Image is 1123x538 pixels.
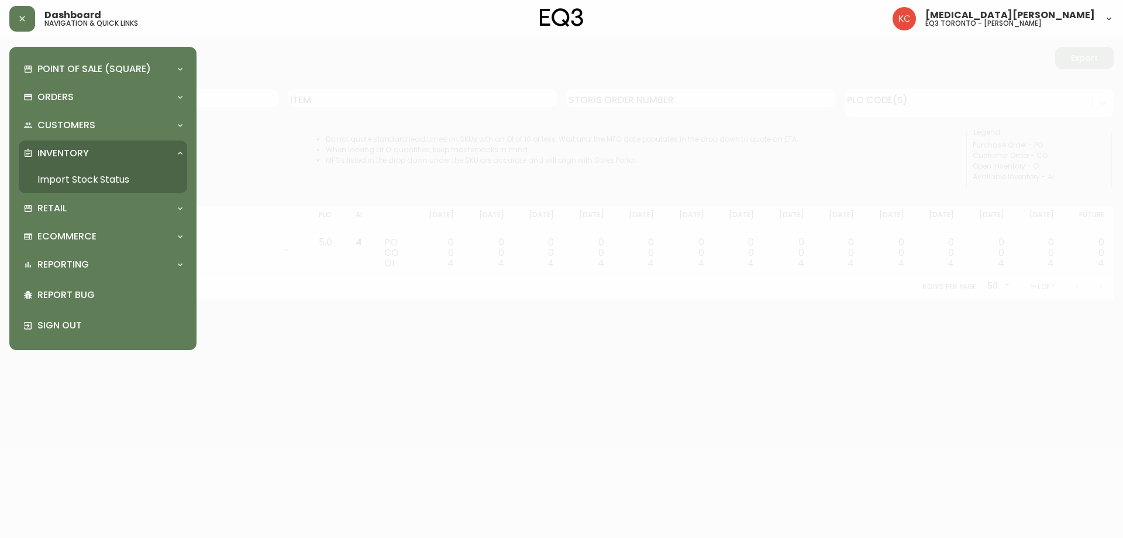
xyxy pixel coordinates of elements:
img: 6487344ffbf0e7f3b216948508909409 [893,7,916,30]
span: Dashboard [44,11,101,20]
div: Sign Out [19,310,187,341]
div: Retail [19,196,187,221]
span: [MEDICAL_DATA][PERSON_NAME] [925,11,1095,20]
div: Customers [19,112,187,138]
p: Reporting [37,258,89,271]
div: Orders [19,84,187,110]
p: Report Bug [37,289,182,301]
h5: eq3 toronto - [PERSON_NAME] [925,20,1042,27]
div: Ecommerce [19,224,187,249]
div: Point of Sale (Square) [19,56,187,82]
p: Inventory [37,147,89,160]
p: Ecommerce [37,230,97,243]
p: Orders [37,91,74,104]
div: Inventory [19,141,187,166]
h5: navigation & quick links [44,20,138,27]
p: Retail [37,202,67,215]
div: Reporting [19,252,187,277]
a: Import Stock Status [19,166,187,193]
img: logo [540,8,583,27]
p: Customers [37,119,95,132]
div: Report Bug [19,280,187,310]
p: Sign Out [37,319,182,332]
p: Point of Sale (Square) [37,63,151,76]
